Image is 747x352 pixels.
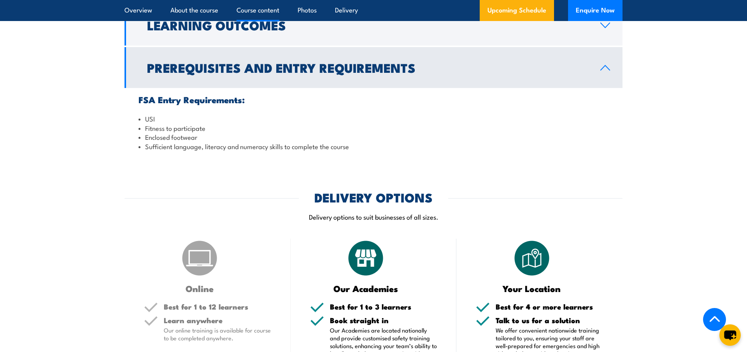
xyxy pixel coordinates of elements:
[147,62,588,73] h2: Prerequisites and Entry Requirements
[476,284,587,293] h3: Your Location
[719,324,741,346] button: chat-button
[139,114,608,123] li: USI
[164,317,271,324] h5: Learn anywhere
[144,284,256,293] h3: Online
[164,326,271,342] p: Our online training is available for course to be completed anywhere.
[139,132,608,141] li: Enclosed footwear
[124,47,622,88] a: Prerequisites and Entry Requirements
[147,19,588,30] h2: Learning Outcomes
[124,5,622,46] a: Learning Outcomes
[330,303,437,310] h5: Best for 1 to 3 learners
[139,123,608,132] li: Fitness to participate
[164,303,271,310] h5: Best for 1 to 12 learners
[496,303,603,310] h5: Best for 4 or more learners
[496,317,603,324] h5: Talk to us for a solution
[310,284,422,293] h3: Our Academies
[139,95,608,104] h3: FSA Entry Requirements:
[314,192,433,202] h2: DELIVERY OPTIONS
[124,212,622,221] p: Delivery options to suit businesses of all sizes.
[139,142,608,151] li: Sufficient language, literacy and numeracy skills to complete the course
[330,317,437,324] h5: Book straight in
